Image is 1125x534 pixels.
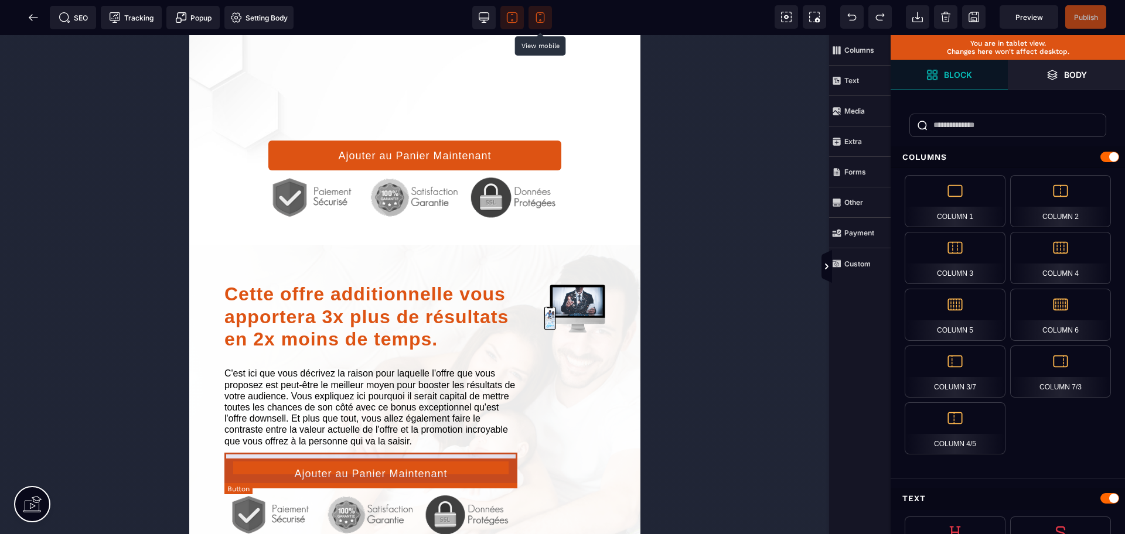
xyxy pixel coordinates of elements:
[500,6,524,29] span: View tablet
[844,76,859,85] strong: Text
[840,5,864,29] span: Undo
[1010,175,1111,227] div: Column 2
[803,5,826,29] span: Screenshot
[166,6,220,29] span: Create Alert Modal
[906,5,929,29] span: Open Import Webpage
[1010,232,1111,284] div: Column 4
[944,70,972,79] strong: Block
[1015,13,1043,22] span: Preview
[844,198,863,207] strong: Other
[891,488,1125,509] div: Text
[905,402,1005,454] div: Column 4/5
[905,289,1005,341] div: Column 5
[844,259,871,268] strong: Custom
[1010,345,1111,398] div: Column 7/3
[230,12,288,23] span: Setting Body
[934,5,957,29] span: Clear
[1000,5,1058,29] span: Preview
[891,60,1008,90] span: Open Blocks
[844,107,865,115] strong: Media
[829,35,891,66] span: Columns
[1065,5,1106,29] span: Save
[35,248,328,315] div: Cette offre additionnelle vous apportera 3x plus de résultats en 2x moins de temps.
[79,105,372,135] button: Ajouter au Panier Maintenant
[1074,13,1098,22] span: Publish
[472,6,496,29] span: View desktop
[1010,289,1111,341] div: Column 6
[35,453,328,506] img: 87d055df17f6086273031842b6306d2b_279_paiement_s%C3%A9curis%C3%A9.png
[829,126,891,157] span: Extra
[1064,70,1087,79] strong: Body
[829,66,891,96] span: Text
[224,6,294,29] span: Favicon
[50,6,96,29] span: Seo meta data
[101,6,162,29] span: Tracking code
[1008,60,1125,90] span: Open Layers
[896,39,1119,47] p: You are in tablet view.
[35,423,328,453] button: Ajouter au Panier Maintenant
[829,248,891,279] span: Custom Block
[76,135,375,190] img: 87d055df17f6086273031842b6306d2b_279_paiement_s%C3%A9curis%C3%A9.png
[905,232,1005,284] div: Column 3
[905,345,1005,398] div: Column 3/7
[529,6,552,29] span: View mobile
[962,5,986,29] span: Save
[829,218,891,248] span: Payment
[354,249,416,297] img: a4731ff007308822c135a82cd0feee97_277_qss.png
[109,12,154,23] span: Tracking
[844,228,874,237] strong: Payment
[844,137,862,146] strong: Extra
[829,187,891,218] span: Other
[891,146,1125,168] div: Columns
[868,5,892,29] span: Redo
[891,249,902,285] span: Toggle Views
[775,5,798,29] span: View components
[35,333,329,410] span: C'est ici que vous décrivez la raison pour laquelle l'offre que vous proposez est peut-être le me...
[905,175,1005,227] div: Column 1
[896,47,1119,56] p: Changes here won't affect desktop.
[844,46,874,54] strong: Columns
[829,157,891,187] span: Forms
[175,12,212,23] span: Popup
[844,167,866,176] strong: Forms
[829,96,891,126] span: Media
[22,6,45,29] span: Back
[59,12,88,23] span: SEO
